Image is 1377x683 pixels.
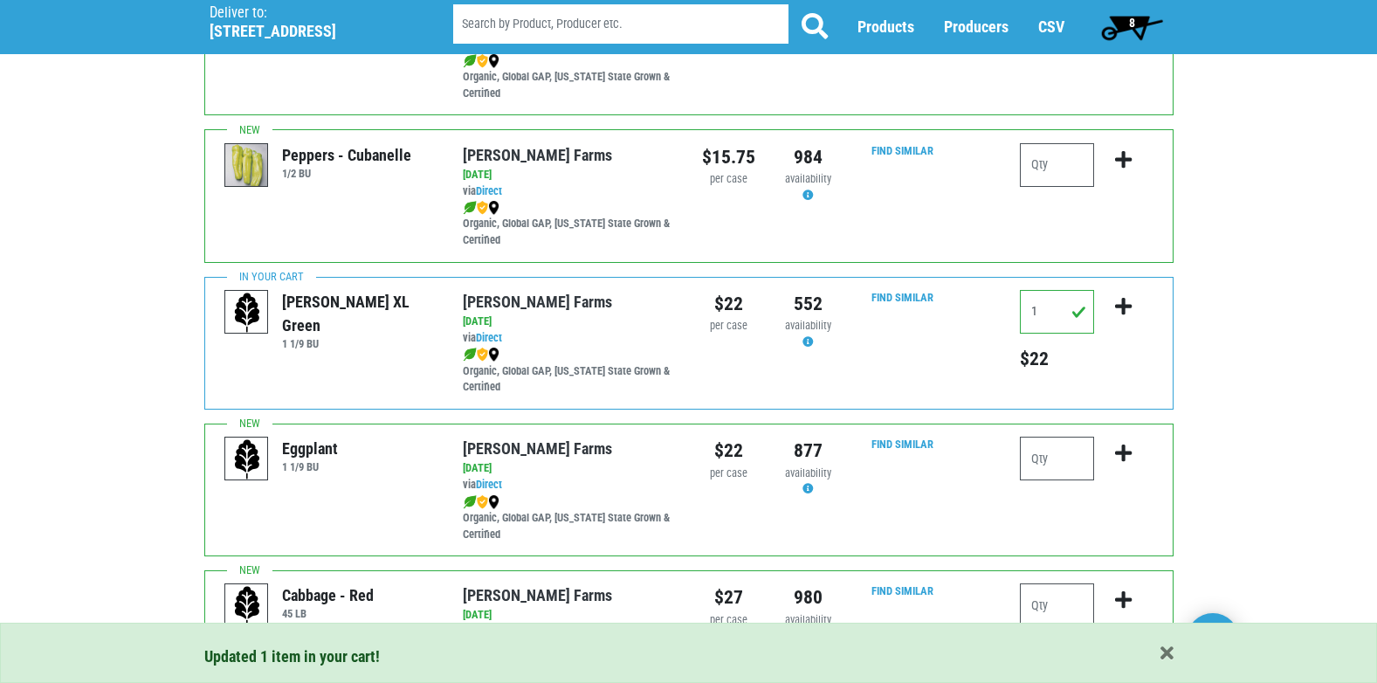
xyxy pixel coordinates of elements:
span: availability [785,613,831,626]
img: safety-e55c860ca8c00a9c171001a62a92dabd.png [477,495,488,509]
div: Updated 1 item in your cart! [204,645,1174,668]
img: safety-e55c860ca8c00a9c171001a62a92dabd.png [477,348,488,362]
div: [DATE] [463,314,675,330]
a: Find Similar [871,144,933,157]
a: Find Similar [871,438,933,451]
h6: 45 LB [282,607,374,620]
div: Peppers - Cubanelle [282,143,411,167]
input: Qty [1020,437,1094,480]
img: map_marker-0e94453035b3232a4d21701695807de9.png [488,201,499,215]
a: [PERSON_NAME] Farms [463,146,612,164]
div: via [463,330,675,347]
h6: 1/2 BU [282,167,411,180]
h5: [STREET_ADDRESS] [210,22,409,41]
a: Find Similar [871,584,933,597]
h6: 1 1/9 BU [282,337,437,350]
div: Organic, Global GAP, [US_STATE] State Grown & Certified [463,347,675,397]
a: Producers [944,18,1009,37]
h5: Total price [1020,348,1094,370]
div: [DATE] [463,607,675,624]
div: per case [702,466,755,482]
span: availability [785,319,831,332]
img: map_marker-0e94453035b3232a4d21701695807de9.png [488,54,499,68]
div: $27 [702,583,755,611]
input: Search by Product, Producer etc. [453,5,788,45]
img: map_marker-0e94453035b3232a4d21701695807de9.png [488,348,499,362]
div: via [463,477,675,493]
a: Products [857,18,914,37]
img: map_marker-0e94453035b3232a4d21701695807de9.png [488,495,499,509]
div: per case [702,171,755,188]
div: [DATE] [463,167,675,183]
img: leaf-e5c59151409436ccce96b2ca1b28e03c.png [463,495,477,509]
div: Organic, Global GAP, [US_STATE] State Grown & Certified [463,199,675,249]
a: Find Similar [871,291,933,304]
div: 980 [781,583,835,611]
div: Availability may be subject to change. [781,318,835,351]
div: $22 [702,290,755,318]
input: Qty [1020,143,1094,187]
span: availability [785,172,831,185]
a: 8 [1093,10,1171,45]
span: availability [785,466,831,479]
img: leaf-e5c59151409436ccce96b2ca1b28e03c.png [463,201,477,215]
img: safety-e55c860ca8c00a9c171001a62a92dabd.png [477,201,488,215]
div: via [463,183,675,200]
img: placeholder-variety-43d6402dacf2d531de610a020419775a.svg [225,291,269,335]
img: leaf-e5c59151409436ccce96b2ca1b28e03c.png [463,348,477,362]
div: $15.75 [702,143,755,171]
img: placeholder-variety-43d6402dacf2d531de610a020419775a.svg [225,438,269,481]
a: Direct [476,184,502,197]
a: [PERSON_NAME] Farms [463,439,612,458]
h6: 1 1/9 BU [282,460,338,473]
a: CSV [1038,18,1064,37]
div: per case [702,318,755,335]
img: placeholder-variety-43d6402dacf2d531de610a020419775a.svg [225,584,269,628]
span: 8 [1129,16,1135,30]
div: 984 [781,143,835,171]
div: Organic, Global GAP, [US_STATE] State Grown & Certified [463,52,675,102]
div: [DATE] [463,460,675,477]
a: [PERSON_NAME] Farms [463,293,612,311]
img: leaf-e5c59151409436ccce96b2ca1b28e03c.png [463,54,477,68]
img: safety-e55c860ca8c00a9c171001a62a92dabd.png [477,54,488,68]
div: Organic, Global GAP, [US_STATE] State Grown & Certified [463,493,675,543]
div: Cabbage - Red [282,583,374,607]
div: 552 [781,290,835,318]
img: thumbnail-0a21d7569dbf8d3013673048c6385dc6.png [225,144,269,188]
div: [PERSON_NAME] XL Green [282,290,437,337]
p: Deliver to: [210,4,409,22]
div: $22 [702,437,755,465]
a: Peppers - Cubanelle [225,157,269,172]
div: Eggplant [282,437,338,460]
a: Direct [476,478,502,491]
div: 877 [781,437,835,465]
input: Qty [1020,290,1094,334]
a: Direct [476,331,502,344]
div: per case [702,612,755,629]
input: Qty [1020,583,1094,627]
a: [PERSON_NAME] Farms [463,586,612,604]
